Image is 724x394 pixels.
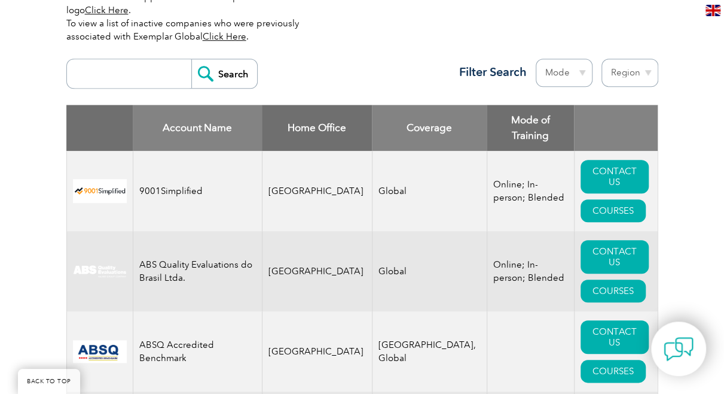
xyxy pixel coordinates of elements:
[18,369,80,394] a: BACK TO TOP
[372,311,487,392] td: [GEOGRAPHIC_DATA], Global
[73,179,127,204] img: 37c9c059-616f-eb11-a812-002248153038-logo.png
[487,151,574,231] td: Online; In-person; Blended
[133,231,262,311] td: ABS Quality Evaluations do Brasil Ltda.
[262,105,372,151] th: Home Office: activate to sort column ascending
[262,311,372,392] td: [GEOGRAPHIC_DATA]
[372,231,487,311] td: Global
[664,334,694,364] img: contact-chat.png
[73,265,127,278] img: c92924ac-d9bc-ea11-a814-000d3a79823d-logo.jpg
[262,151,372,231] td: [GEOGRAPHIC_DATA]
[705,5,720,16] img: en
[73,340,127,363] img: cc24547b-a6e0-e911-a812-000d3a795b83-logo.png
[487,105,574,151] th: Mode of Training: activate to sort column ascending
[85,5,129,16] a: Click Here
[581,360,646,383] a: COURSES
[133,105,262,151] th: Account Name: activate to sort column descending
[581,320,649,354] a: CONTACT US
[372,151,487,231] td: Global
[581,280,646,302] a: COURSES
[581,240,649,274] a: CONTACT US
[487,231,574,311] td: Online; In-person; Blended
[191,59,257,88] input: Search
[581,199,646,222] a: COURSES
[574,105,658,151] th: : activate to sort column ascending
[262,231,372,311] td: [GEOGRAPHIC_DATA]
[203,31,246,42] a: Click Here
[133,151,262,231] td: 9001Simplified
[452,65,527,80] h3: Filter Search
[581,160,649,193] a: CONTACT US
[372,105,487,151] th: Coverage: activate to sort column ascending
[133,311,262,392] td: ABSQ Accredited Benchmark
